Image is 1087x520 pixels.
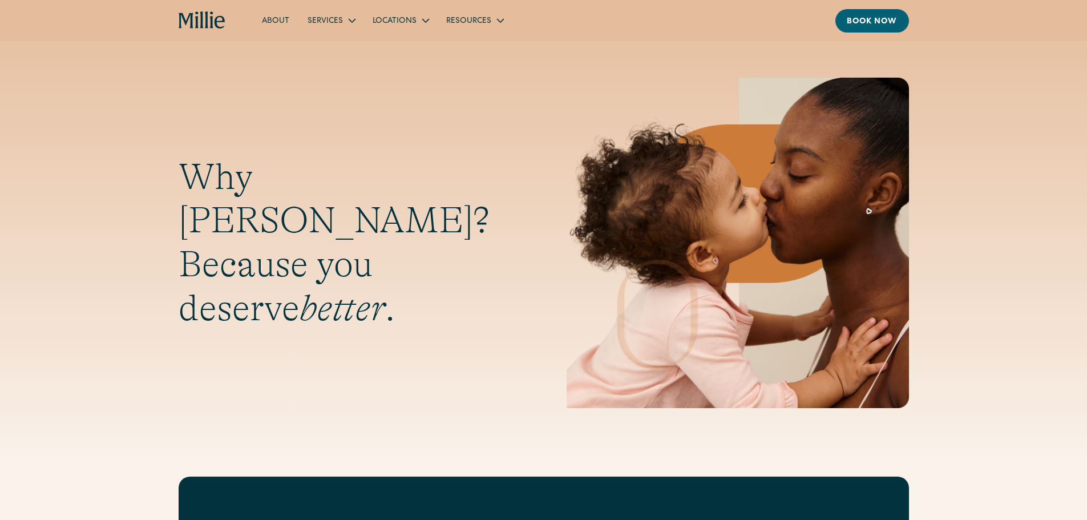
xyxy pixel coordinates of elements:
div: Locations [373,15,417,27]
div: Services [308,15,343,27]
div: Services [298,11,363,30]
div: Book now [847,16,898,28]
div: Resources [437,11,512,30]
div: Locations [363,11,437,30]
a: About [253,11,298,30]
a: home [179,11,226,30]
img: Mother and baby sharing a kiss, highlighting the emotional bond and nurturing care at the heart o... [567,78,909,408]
h1: Why [PERSON_NAME]? Because you deserve . [179,155,521,330]
a: Book now [835,9,909,33]
div: Resources [446,15,491,27]
em: better [300,288,385,329]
